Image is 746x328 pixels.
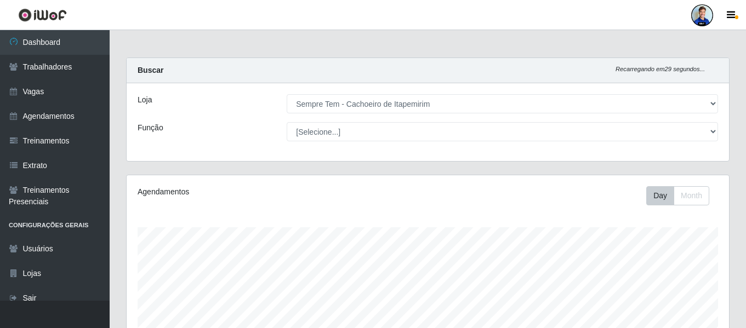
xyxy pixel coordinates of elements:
[674,186,709,205] button: Month
[138,122,163,134] label: Função
[138,66,163,74] strong: Buscar
[138,94,152,106] label: Loja
[646,186,718,205] div: Toolbar with button groups
[646,186,709,205] div: First group
[138,186,370,198] div: Agendamentos
[646,186,674,205] button: Day
[616,66,705,72] i: Recarregando em 29 segundos...
[18,8,67,22] img: CoreUI Logo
